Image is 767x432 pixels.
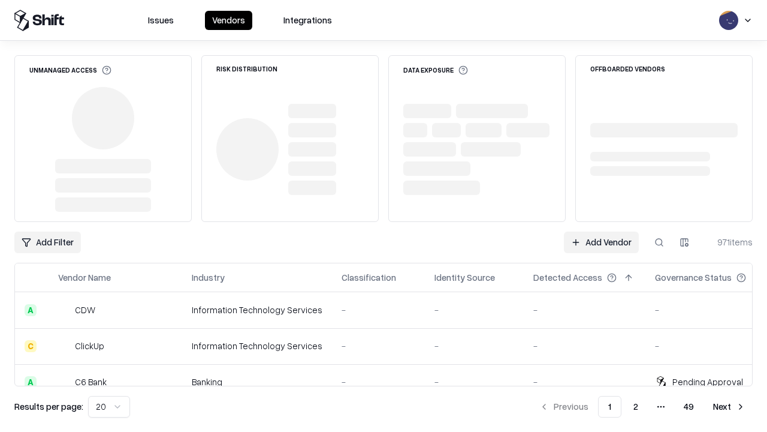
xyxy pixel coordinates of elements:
[205,11,252,30] button: Vendors
[564,232,639,253] a: Add Vendor
[216,65,277,72] div: Risk Distribution
[655,271,732,284] div: Governance Status
[342,340,415,352] div: -
[533,271,602,284] div: Detected Access
[58,376,70,388] img: C6 Bank
[434,376,514,388] div: -
[672,376,743,388] div: Pending Approval
[192,340,322,352] div: Information Technology Services
[14,232,81,253] button: Add Filter
[434,304,514,316] div: -
[192,271,225,284] div: Industry
[434,271,495,284] div: Identity Source
[532,396,753,418] nav: pagination
[655,340,765,352] div: -
[706,396,753,418] button: Next
[276,11,339,30] button: Integrations
[192,304,322,316] div: Information Technology Services
[674,396,703,418] button: 49
[403,65,468,75] div: Data Exposure
[342,304,415,316] div: -
[14,400,83,413] p: Results per page:
[58,304,70,316] img: CDW
[29,65,111,75] div: Unmanaged Access
[75,304,95,316] div: CDW
[192,376,322,388] div: Banking
[75,340,104,352] div: ClickUp
[342,376,415,388] div: -
[624,396,648,418] button: 2
[533,304,636,316] div: -
[58,271,111,284] div: Vendor Name
[434,340,514,352] div: -
[705,236,753,248] div: 971 items
[533,376,636,388] div: -
[25,376,37,388] div: A
[141,11,181,30] button: Issues
[655,304,765,316] div: -
[598,396,621,418] button: 1
[25,340,37,352] div: C
[75,376,107,388] div: C6 Bank
[590,65,665,72] div: Offboarded Vendors
[342,271,396,284] div: Classification
[533,340,636,352] div: -
[58,340,70,352] img: ClickUp
[25,304,37,316] div: A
